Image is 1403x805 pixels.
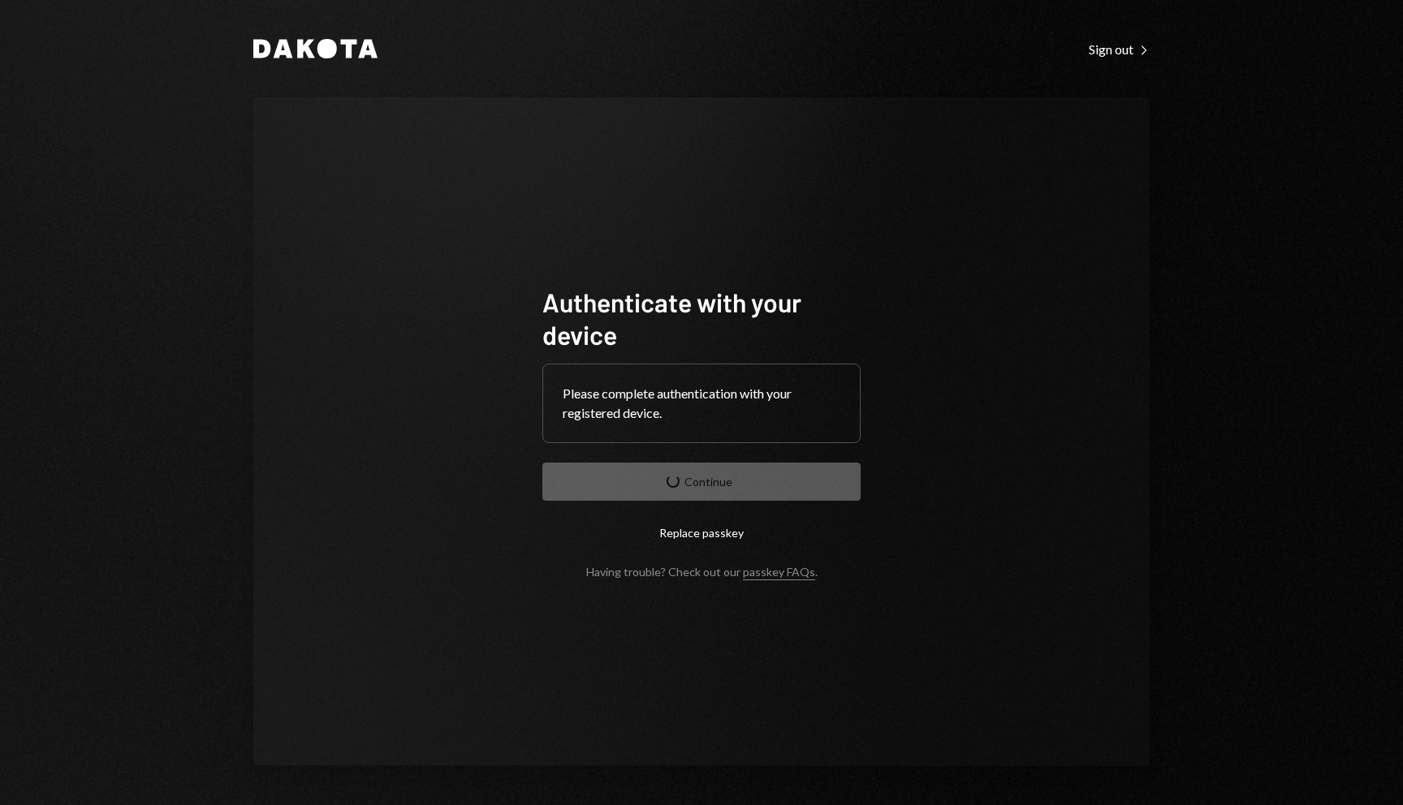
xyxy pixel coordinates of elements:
[1089,41,1150,58] div: Sign out
[586,565,818,579] div: Having trouble? Check out our .
[1089,40,1150,58] a: Sign out
[563,384,840,423] div: Please complete authentication with your registered device.
[542,514,861,552] button: Replace passkey
[743,565,815,580] a: passkey FAQs
[542,286,861,351] h1: Authenticate with your device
